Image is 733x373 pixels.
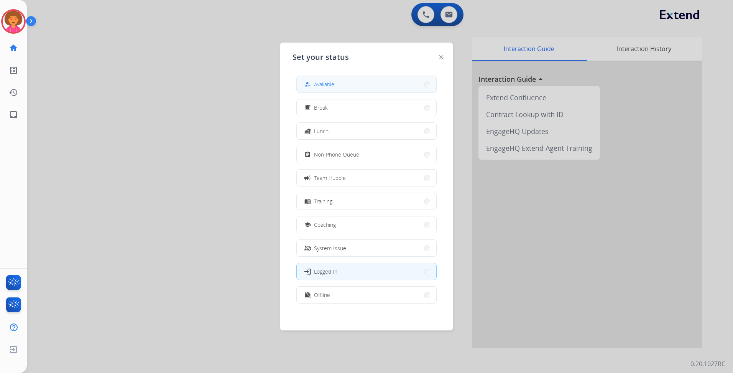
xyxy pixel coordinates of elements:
span: Break [314,104,328,112]
button: Lunch [297,123,436,139]
img: close-button [439,55,443,59]
mat-icon: assignment [304,151,311,158]
button: System Issue [297,240,436,256]
mat-icon: how_to_reg [304,81,311,87]
button: Logged In [297,263,436,280]
span: Training [314,197,332,205]
span: Team Huddle [314,174,346,182]
button: Team Huddle [297,170,436,186]
mat-icon: history [9,88,18,97]
img: avatar [3,11,24,32]
mat-icon: school [304,221,311,228]
span: Coaching [314,221,336,229]
button: Non-Phone Queue [297,146,436,163]
mat-icon: list_alt [9,66,18,75]
span: Non-Phone Queue [314,150,359,158]
button: Offline [297,287,436,303]
mat-icon: work_off [304,292,311,298]
span: Set your status [293,52,349,63]
mat-icon: fastfood [304,128,311,134]
span: Logged In [314,267,337,276]
button: Training [297,193,436,210]
mat-icon: menu_book [304,198,311,205]
span: Offline [314,291,330,299]
mat-icon: home [9,43,18,53]
mat-icon: login [304,267,311,275]
span: System Issue [314,244,346,252]
span: Lunch [314,127,329,135]
button: Break [297,99,436,116]
mat-icon: free_breakfast [304,104,311,111]
button: Coaching [297,216,436,233]
p: 0.20.1027RC [690,359,725,368]
mat-icon: phonelink_off [304,245,311,251]
span: Available [314,80,334,88]
mat-icon: inbox [9,110,18,119]
button: Available [297,76,436,92]
mat-icon: campaign [304,174,311,182]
